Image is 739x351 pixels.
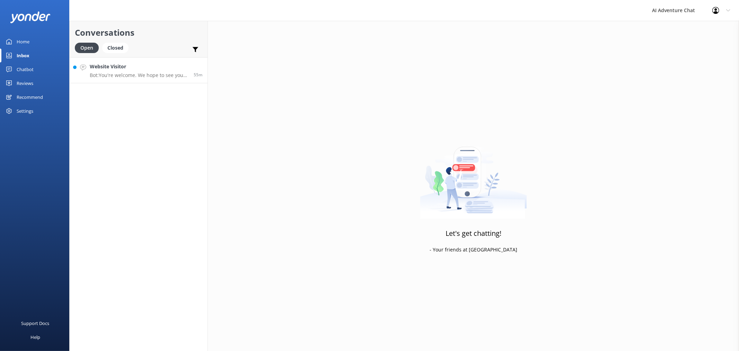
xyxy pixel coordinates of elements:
[17,76,33,90] div: Reviews
[17,90,43,104] div: Recommend
[90,72,188,78] p: Bot: You're welcome. We hope to see you at [GEOGRAPHIC_DATA] Adventures soon!
[75,43,99,53] div: Open
[30,330,40,344] div: Help
[446,228,501,239] h3: Let's get chatting!
[430,246,517,254] p: - Your friends at [GEOGRAPHIC_DATA]
[17,49,29,62] div: Inbox
[17,104,33,118] div: Settings
[102,44,132,51] a: Closed
[17,35,29,49] div: Home
[21,316,50,330] div: Support Docs
[90,63,188,70] h4: Website Visitor
[75,26,202,39] h2: Conversations
[420,132,527,219] img: artwork of a man stealing a conversation from at giant smartphone
[70,57,208,83] a: Website VisitorBot:You're welcome. We hope to see you at [GEOGRAPHIC_DATA] Adventures soon!55m
[10,11,50,23] img: yonder-white-logo.png
[17,62,34,76] div: Chatbot
[194,72,202,78] span: 01:26pm 11-Aug-2025 (UTC -04:00) America/New_York
[75,44,102,51] a: Open
[102,43,129,53] div: Closed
